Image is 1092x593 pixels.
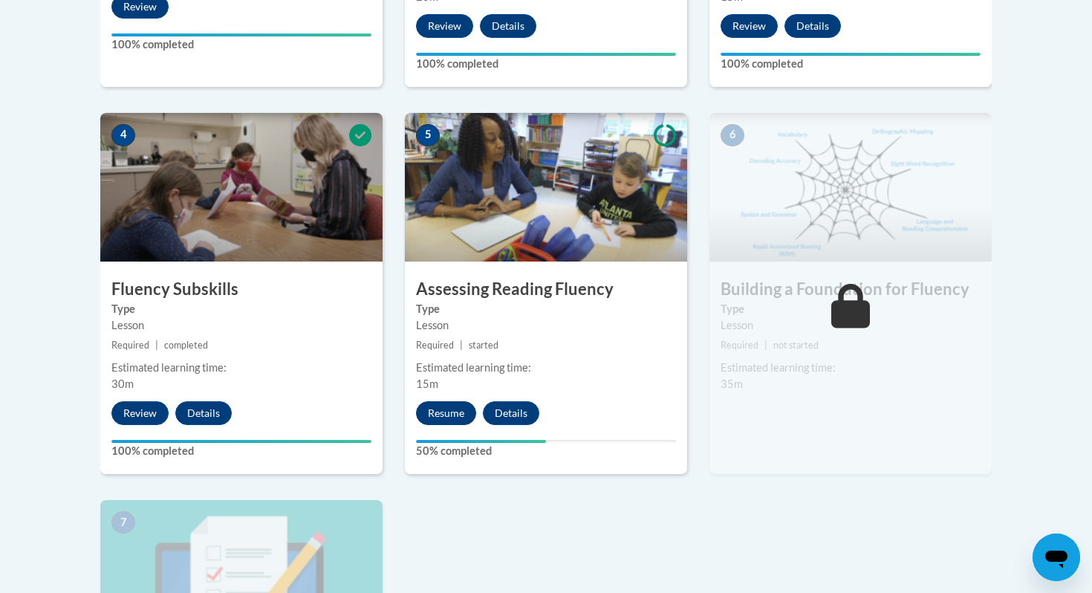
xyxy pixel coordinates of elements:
[416,301,676,317] label: Type
[111,401,169,425] button: Review
[721,340,758,351] span: Required
[100,113,383,262] img: Course Image
[721,317,981,334] div: Lesson
[1033,534,1080,581] iframe: Button to launch messaging window
[111,33,371,36] div: Your progress
[469,340,498,351] span: started
[111,124,135,146] span: 4
[460,340,463,351] span: |
[100,278,383,301] h3: Fluency Subskills
[155,340,158,351] span: |
[483,401,539,425] button: Details
[416,124,440,146] span: 5
[721,301,981,317] label: Type
[175,401,232,425] button: Details
[416,360,676,376] div: Estimated learning time:
[721,56,981,72] label: 100% completed
[721,360,981,376] div: Estimated learning time:
[111,36,371,53] label: 100% completed
[416,53,676,56] div: Your progress
[111,440,371,443] div: Your progress
[773,340,819,351] span: not started
[405,278,687,301] h3: Assessing Reading Fluency
[709,113,992,262] img: Course Image
[416,317,676,334] div: Lesson
[721,377,743,390] span: 35m
[709,278,992,301] h3: Building a Foundation for Fluency
[111,301,371,317] label: Type
[721,14,778,38] button: Review
[111,377,134,390] span: 30m
[784,14,841,38] button: Details
[416,443,676,459] label: 50% completed
[764,340,767,351] span: |
[416,377,438,390] span: 15m
[111,340,149,351] span: Required
[111,360,371,376] div: Estimated learning time:
[416,401,476,425] button: Resume
[164,340,208,351] span: completed
[416,440,546,443] div: Your progress
[721,53,981,56] div: Your progress
[111,511,135,534] span: 7
[111,317,371,334] div: Lesson
[416,14,473,38] button: Review
[416,56,676,72] label: 100% completed
[416,340,454,351] span: Required
[480,14,536,38] button: Details
[721,124,744,146] span: 6
[405,113,687,262] img: Course Image
[111,443,371,459] label: 100% completed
